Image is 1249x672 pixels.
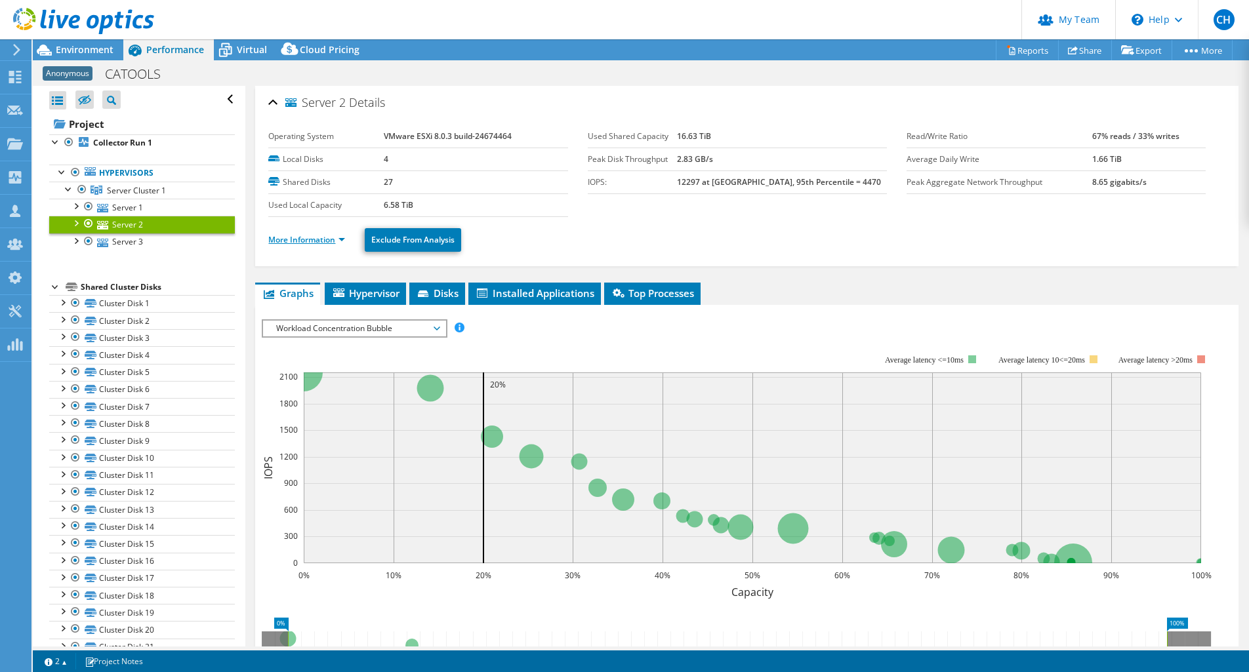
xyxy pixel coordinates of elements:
a: Cluster Disk 4 [49,346,235,363]
text: IOPS [261,456,276,479]
text: 30% [565,570,581,581]
span: Graphs [262,287,314,300]
label: Operating System [268,130,384,143]
text: 1200 [279,451,298,462]
svg: \n [1132,14,1143,26]
span: Virtual [237,43,267,56]
text: 0 [293,557,298,568]
span: Workload Concentration Bubble [270,321,438,336]
a: Cluster Disk 21 [49,639,235,656]
label: Average Daily Write [907,153,1092,166]
tspan: Average latency <=10ms [886,355,964,365]
a: Cluster Disk 7 [49,398,235,415]
b: Collector Run 1 [93,137,152,148]
text: 300 [284,530,298,542]
a: Server 3 [49,233,235,250]
b: 16.63 TiB [677,130,711,142]
a: Cluster Disk 19 [49,604,235,621]
label: Local Disks [268,153,384,166]
a: Share [1058,40,1112,60]
label: Read/Write Ratio [907,130,1092,143]
b: 27 [384,176,393,188]
span: Server Cluster 1 [107,185,166,196]
span: Top Processes [611,287,694,300]
text: 20% [476,570,491,581]
a: Project Notes [75,653,152,669]
b: 4 [384,153,388,165]
text: 100% [1191,570,1212,581]
text: 900 [284,477,298,488]
span: Hypervisor [331,287,399,300]
a: Collector Run 1 [49,134,235,151]
a: More [1172,40,1233,60]
label: Shared Disks [268,176,384,189]
span: Server 2 [285,96,346,109]
label: Used Local Capacity [268,199,384,212]
a: Project [49,113,235,134]
a: Cluster Disk 14 [49,518,235,535]
b: VMware ESXi 8.0.3 build-24674464 [384,130,512,142]
a: Server Cluster 1 [49,182,235,199]
b: 12297 at [GEOGRAPHIC_DATA], 95th Percentile = 4470 [677,176,881,188]
a: Cluster Disk 8 [49,415,235,432]
label: Peak Aggregate Network Throughput [907,176,1092,189]
text: 70% [924,570,940,581]
text: 20% [490,379,506,390]
a: 2 [35,653,76,669]
a: Cluster Disk 12 [49,484,235,501]
a: Cluster Disk 20 [49,621,235,638]
a: Cluster Disk 11 [49,467,235,484]
a: Cluster Disk 16 [49,553,235,570]
span: Details [349,94,385,110]
text: 0% [298,570,310,581]
label: Used Shared Capacity [588,130,678,143]
a: Cluster Disk 9 [49,432,235,449]
a: Hypervisors [49,165,235,182]
h1: CATOOLS [99,67,181,81]
a: Cluster Disk 3 [49,329,235,346]
a: Cluster Disk 13 [49,501,235,518]
a: Server 1 [49,199,235,216]
span: Installed Applications [475,287,594,300]
a: Exclude From Analysis [365,228,461,252]
text: 40% [655,570,670,581]
text: 1800 [279,398,298,409]
text: 600 [284,504,298,515]
a: Cluster Disk 1 [49,295,235,312]
a: Server 2 [49,216,235,233]
a: Export [1111,40,1172,60]
a: Cluster Disk 5 [49,364,235,381]
span: Environment [56,43,113,56]
label: Peak Disk Throughput [588,153,678,166]
text: 2100 [279,371,298,382]
span: Anonymous [43,66,92,81]
b: 67% reads / 33% writes [1092,130,1179,142]
b: 6.58 TiB [384,199,413,210]
b: 8.65 gigabits/s [1092,176,1147,188]
text: Average latency >20ms [1118,355,1193,365]
b: 2.83 GB/s [677,153,713,165]
tspan: Average latency 10<=20ms [999,355,1086,365]
a: Cluster Disk 18 [49,587,235,604]
text: 50% [745,570,760,581]
text: Capacity [731,585,774,599]
span: Performance [146,43,204,56]
a: Cluster Disk 17 [49,570,235,587]
a: Cluster Disk 15 [49,535,235,552]
span: Cloud Pricing [300,43,359,56]
b: 1.66 TiB [1092,153,1122,165]
text: 10% [386,570,401,581]
a: Cluster Disk 6 [49,381,235,398]
span: CH [1214,9,1235,30]
span: Disks [416,287,459,300]
label: IOPS: [588,176,678,189]
div: Shared Cluster Disks [81,279,235,295]
a: Cluster Disk 2 [49,312,235,329]
a: Reports [996,40,1059,60]
text: 60% [834,570,850,581]
a: Cluster Disk 10 [49,450,235,467]
text: 90% [1103,570,1119,581]
a: More Information [268,234,345,245]
text: 80% [1014,570,1029,581]
text: 1500 [279,424,298,435]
